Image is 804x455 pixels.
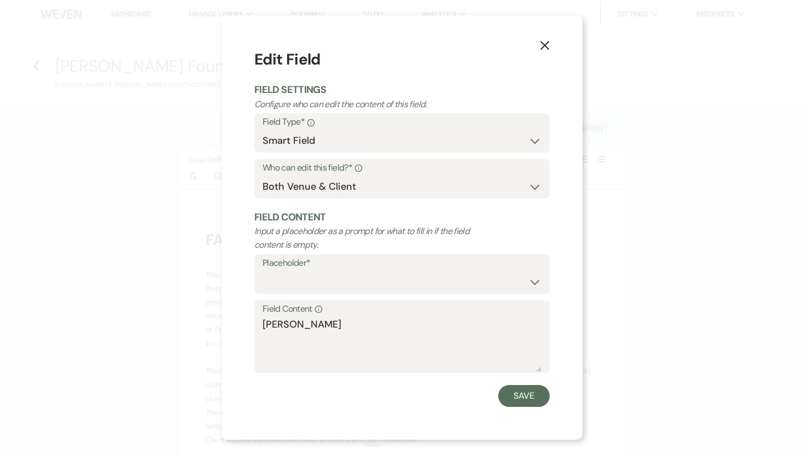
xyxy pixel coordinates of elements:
p: Input a placeholder as a prompt for what to fill in if the field content is empty. [254,224,491,252]
h2: Field Settings [254,83,550,97]
h2: Field Content [254,211,550,224]
label: Who can edit this field?* [263,160,541,176]
textarea: [PERSON_NAME] [263,317,541,372]
button: Save [498,385,550,407]
label: Placeholder* [263,255,541,271]
label: Field Content [263,301,541,317]
label: Field Type* [263,114,541,130]
h1: Edit Field [254,48,550,71]
p: Configure who can edit the content of this field. [254,97,491,112]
